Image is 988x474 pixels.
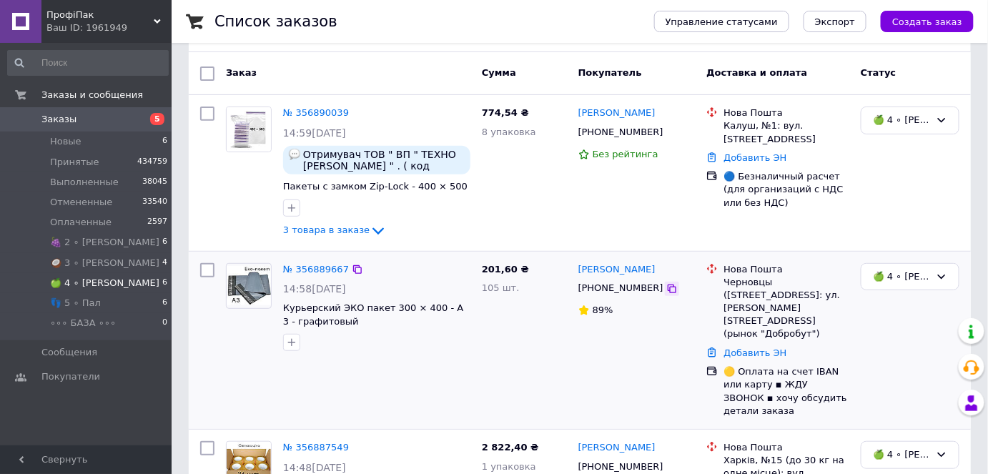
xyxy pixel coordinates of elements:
a: Добавить ЭН [723,347,786,358]
a: № 356887549 [283,442,349,453]
span: Отримувач ТОВ " ВП " ТЕХНО [PERSON_NAME] " . ( код ЄДРПОУ 45209117). Представник [PERSON_NAME] ( ... [303,149,465,172]
span: [PHONE_NUMBER] [578,461,663,472]
span: 6 [162,297,167,310]
span: 2 822,40 ₴ [482,442,538,453]
a: Пакеты с замком Zip-Lock - 400 × 500 [283,181,468,192]
span: 6 [162,135,167,148]
a: Фото товару [226,263,272,309]
span: Принятые [50,156,99,169]
div: Черновцы ([STREET_ADDRESS]: ул. [PERSON_NAME][STREET_ADDRESS] (рынок "Добробут") [723,276,849,341]
span: 👣 5 ∘ Пал [50,297,101,310]
a: № 356889667 [283,264,349,275]
div: Нова Пошта [723,441,849,454]
h1: Список заказов [214,13,337,30]
a: Курьерский ЭКО пакет 300 × 400 - А 3 - графитовый [283,302,463,327]
span: 5 [150,113,164,125]
button: Управление статусами [654,11,789,32]
span: Экспорт [815,16,855,27]
span: 🍏 4 ∘ [PERSON_NAME] [50,277,159,290]
span: Доставка и оплата [706,67,807,78]
span: 38045 [142,176,167,189]
div: Калуш, №1: вул. [STREET_ADDRESS] [723,119,849,145]
button: Создать заказ [881,11,974,32]
span: 0 [162,317,167,330]
img: Фото товару [227,107,271,152]
span: [PHONE_NUMBER] [578,282,663,293]
span: 6 [162,277,167,290]
span: Сумма [482,67,516,78]
div: Нова Пошта [723,107,849,119]
img: :speech_balloon: [289,149,300,160]
a: [PERSON_NAME] [578,263,656,277]
span: Покупатели [41,370,100,383]
a: Добавить ЭН [723,152,786,163]
span: [PHONE_NUMBER] [578,127,663,137]
a: Создать заказ [866,16,974,26]
span: Статус [861,67,896,78]
span: 4 [162,257,167,270]
span: 2597 [147,216,167,229]
span: 6 [162,236,167,249]
a: 3 товара в заказе [283,224,387,235]
span: 🥥 3 ∘ [PERSON_NAME] [50,257,159,270]
a: [PERSON_NAME] [578,107,656,120]
span: Отмененные [50,196,112,209]
span: Заказы [41,113,76,126]
span: ∘∘∘ БАЗА ∘∘∘ [50,317,116,330]
span: 89% [593,305,613,315]
span: Управление статусами [666,16,778,27]
div: Ваш ID: 1961949 [46,21,172,34]
span: Оплаченные [50,216,112,229]
span: 14:48[DATE] [283,462,346,473]
span: 14:58[DATE] [283,283,346,295]
a: Фото товару [226,107,272,152]
img: Фото товару [227,266,271,305]
span: Покупатель [578,67,642,78]
span: 774,54 ₴ [482,107,529,118]
span: 3 товара в заказе [283,224,370,235]
span: 434759 [137,156,167,169]
a: № 356890039 [283,107,349,118]
input: Поиск [7,50,169,76]
span: 1 упаковка [482,461,536,472]
div: 🍏 4 ∘ Таня [873,448,930,463]
span: Создать заказ [892,16,962,27]
span: 33540 [142,196,167,209]
div: Нова Пошта [723,263,849,276]
span: Заказ [226,67,257,78]
span: Выполненные [50,176,119,189]
span: 🍇 2 ∘ [PERSON_NAME] [50,236,159,249]
div: 🟡 Оплата на счет IBAN или карту ▪ ЖДУ ЗВОНОК ▪ хочу обсудить детали заказа [723,365,849,418]
div: 🍏 4 ∘ Таня [873,270,930,285]
span: 201,60 ₴ [482,264,529,275]
span: Новые [50,135,81,148]
span: 14:59[DATE] [283,127,346,139]
span: Сообщения [41,346,97,359]
span: ПрофіПак [46,9,154,21]
button: Экспорт [804,11,866,32]
div: 🔵 Безналичный расчет (для организаций с НДС или без НДС) [723,170,849,209]
span: Без рейтинга [593,149,658,159]
span: Заказы и сообщения [41,89,143,102]
span: 105 шт. [482,282,520,293]
a: [PERSON_NAME] [578,441,656,455]
div: 🍏 4 ∘ Таня [873,113,930,128]
span: 8 упаковка [482,127,536,137]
